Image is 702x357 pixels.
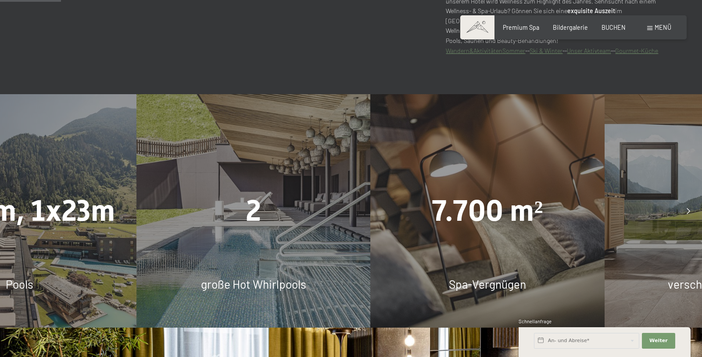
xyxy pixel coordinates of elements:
[449,277,526,291] span: Spa-Vergnügen
[553,24,588,31] a: Bildergalerie
[655,24,671,31] span: Menü
[530,47,562,54] a: Ski & Winter
[649,337,668,344] span: Weiter
[432,194,543,228] span: 7.700 m²
[519,318,552,324] span: Schnellanfrage
[446,47,525,54] a: Wandern&AktivitätenSommer
[503,24,539,31] a: Premium Spa
[642,333,675,349] button: Weiter
[602,24,626,31] a: BUCHEN
[6,277,33,291] span: Pools
[567,7,615,14] strong: exquisite Auszeit
[615,47,658,54] a: Gourmet-Küche
[201,277,306,291] span: große Hot Whirlpools
[567,47,611,54] a: Unser Aktivteam
[246,194,261,228] span: 2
